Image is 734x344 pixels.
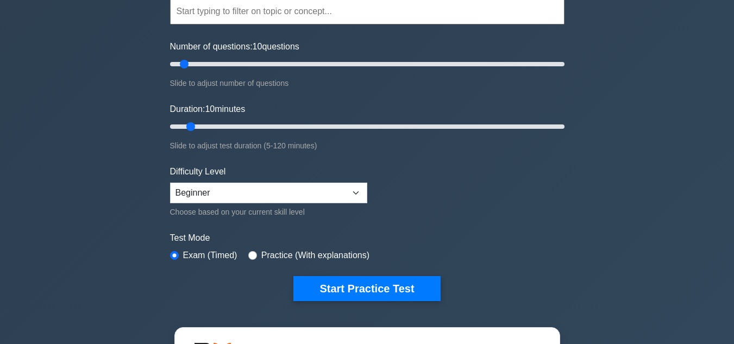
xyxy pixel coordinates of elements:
span: 10 [253,42,262,51]
div: Slide to adjust number of questions [170,77,564,90]
label: Exam (Timed) [183,249,237,262]
label: Difficulty Level [170,165,226,178]
div: Choose based on your current skill level [170,205,367,218]
span: 10 [205,104,215,114]
label: Duration: minutes [170,103,246,116]
label: Practice (With explanations) [261,249,369,262]
label: Number of questions: questions [170,40,299,53]
label: Test Mode [170,232,564,245]
div: Slide to adjust test duration (5-120 minutes) [170,139,564,152]
button: Start Practice Test [293,276,440,301]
